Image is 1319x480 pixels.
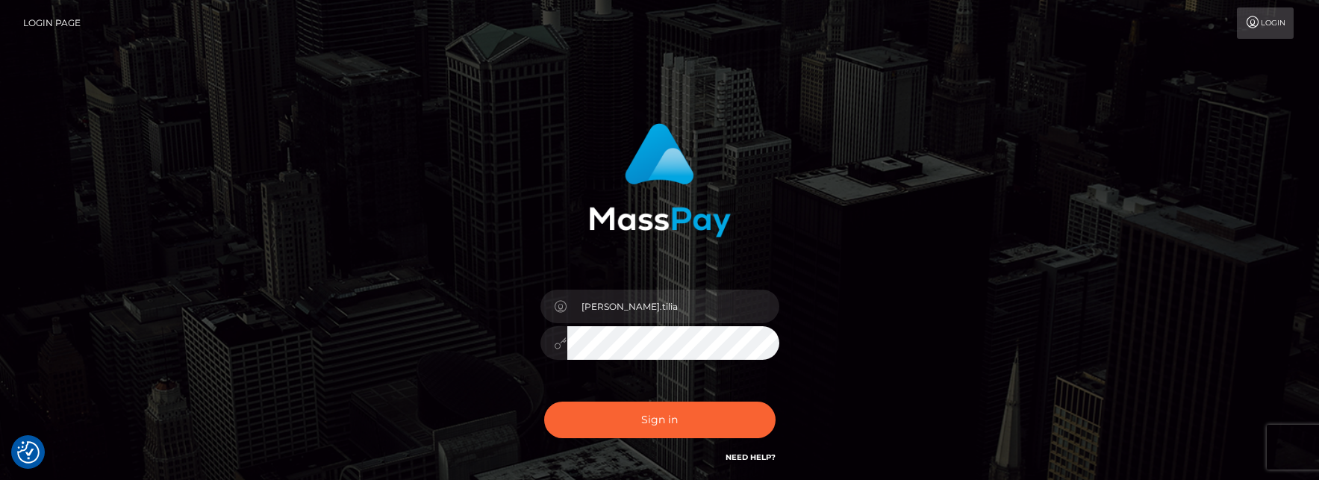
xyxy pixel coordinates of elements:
[1237,7,1294,39] a: Login
[589,123,731,237] img: MassPay Login
[17,441,40,464] img: Revisit consent button
[544,402,776,438] button: Sign in
[23,7,81,39] a: Login Page
[567,290,779,323] input: Username...
[17,441,40,464] button: Consent Preferences
[726,452,776,462] a: Need Help?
